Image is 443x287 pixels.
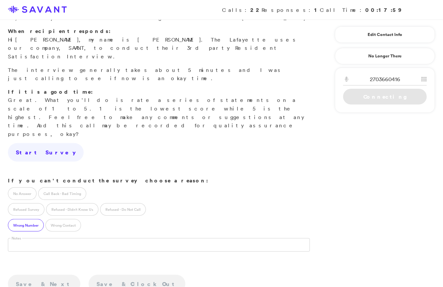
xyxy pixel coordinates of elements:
[8,177,208,184] strong: If you can't conduct the survey choose a reason:
[365,6,402,14] strong: 00:17:59
[15,36,79,43] span: [PERSON_NAME]
[8,219,44,232] label: Wrong Number
[8,88,93,95] strong: If it is a good time:
[45,219,81,232] label: Wrong Contact
[250,6,262,14] strong: 22
[19,15,78,21] span: The Lafayette
[38,187,86,200] label: Call Back - Bad Timing
[8,27,310,61] p: Hi , my name is [PERSON_NAME]. The Lafayette uses our company, SAVANT, to conduct their 3rd party...
[8,143,84,162] a: Start Survey
[8,203,44,216] label: Refused Survey
[8,88,310,139] p: Great. What you'll do is rate a series of statements on a scale of 1 to 5. 1 is the lowest score ...
[335,48,435,64] a: No Longer There
[8,27,111,35] strong: When recipient responds:
[8,187,37,200] label: No Answer
[314,6,320,14] strong: 1
[46,203,98,216] label: Refused - Didn't Know Us
[242,15,305,21] span: [PERSON_NAME]
[8,66,310,83] p: The interview generally takes about 5 minutes and I was just calling to see if now is an okay time.
[343,29,427,40] a: Edit Contact Info
[11,236,22,241] label: Notes
[343,89,427,105] a: Connecting
[100,203,146,216] label: Refused - Do Not Call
